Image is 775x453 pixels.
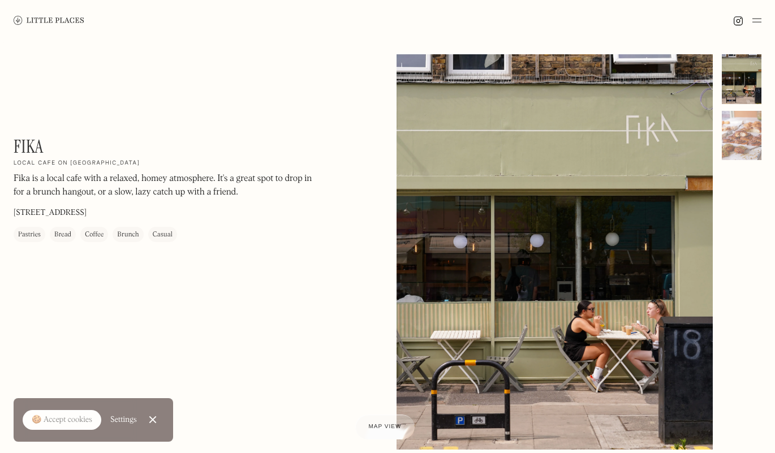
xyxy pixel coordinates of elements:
a: Settings [110,407,137,433]
p: Fika is a local cafe with a relaxed, homey atmosphere. It's a great spot to drop in for a brunch ... [14,172,319,200]
div: Coffee [85,230,104,241]
h1: Fika [14,136,44,157]
span: Map view [369,424,402,430]
p: [STREET_ADDRESS] [14,208,87,219]
a: 🍪 Accept cookies [23,410,101,430]
div: Settings [110,416,137,424]
a: Map view [355,415,415,439]
div: 🍪 Accept cookies [32,415,92,426]
div: Casual [153,230,173,241]
h2: Local cafe on [GEOGRAPHIC_DATA] [14,160,140,168]
div: Bread [54,230,71,241]
a: Close Cookie Popup [141,408,164,431]
div: Brunch [117,230,139,241]
div: Pastries [18,230,41,241]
